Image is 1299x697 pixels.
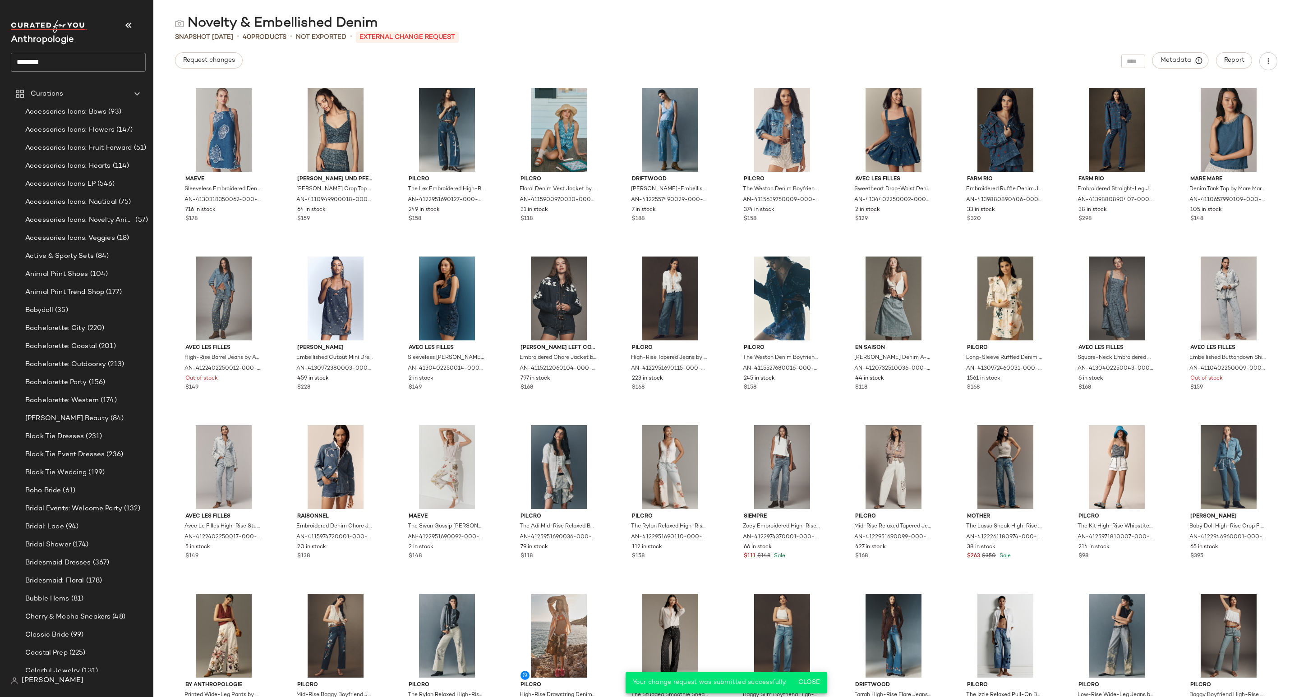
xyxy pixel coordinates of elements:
[80,666,98,676] span: (131)
[296,523,373,531] span: Embroidered Denim Chore Jacket by RAISONNEL in Blue, Women's, Size: Large, Polyester/Cotton at An...
[185,384,198,392] span: $149
[409,375,433,383] span: 2 in stock
[25,341,97,352] span: Bachelorette: Coastal
[632,513,709,521] span: Pilcro
[967,513,1044,521] span: MOTHER
[25,269,88,280] span: Animal Print Shoes
[513,425,604,509] img: 4125951690036_049_b14
[855,375,884,383] span: 44 in stock
[1190,206,1222,214] span: 105 in stock
[1078,175,1155,183] span: Farm Rio
[297,384,310,392] span: $228
[106,107,121,117] span: (93)
[243,32,286,42] div: Products
[408,365,484,373] span: AN-4130402250014-000-091
[71,540,89,550] span: (174)
[184,523,261,531] span: Avec Le Filles High-Rise Studded Tapered Jeans by Avec Les Filles in Blue, Women's, Size: 28, Cot...
[1071,425,1162,509] img: 4125971810007_010_b
[521,384,533,392] span: $168
[967,175,1044,183] span: Farm Rio
[521,375,550,383] span: 797 in stock
[185,175,262,183] span: Maeve
[855,384,867,392] span: $118
[296,365,373,373] span: AN-4130972380003-000-093
[297,513,374,521] span: RAISONNEL
[25,558,91,568] span: Bridesmaid Dresses
[401,88,493,172] img: 4122951690127_092_b
[982,552,996,560] span: $350
[848,257,939,340] img: 4120732510036_092_b
[53,305,68,316] span: (35)
[632,552,645,560] span: $158
[69,630,84,640] span: (99)
[743,196,820,204] span: AN-4115639750009-000-093
[960,425,1051,509] img: 4122261180974_049_b
[69,594,84,604] span: (81)
[513,257,604,340] img: 4115212060104_094_b
[184,365,261,373] span: AN-4122402250012-000-093
[25,540,71,550] span: Bridal Shower
[178,257,269,340] img: 4122402250012_093_b
[625,594,716,678] img: 4122261181006_001_b
[87,468,105,478] span: (199)
[960,594,1051,678] img: 4122951690066_092_b14
[122,504,140,514] span: (132)
[632,215,645,223] span: $188
[25,630,69,640] span: Classic Bride
[185,375,218,383] span: Out of stock
[175,14,378,32] div: Novelty & Embellished Denim
[1078,543,1110,551] span: 214 in stock
[104,287,122,298] span: (177)
[998,553,1011,559] span: Sale
[794,674,823,691] button: Close
[967,552,980,560] span: $263
[25,486,61,496] span: Boho Bride
[1071,594,1162,678] img: 4122951690122_093_b14
[111,612,125,622] span: (48)
[1078,384,1091,392] span: $168
[797,679,820,686] span: Close
[96,179,115,189] span: (546)
[290,88,381,172] img: 4110949900018_091_b
[743,354,820,362] span: The Weston Denim Boyfriend Jacket by [PERSON_NAME]: Studded Edition in Blue, Women's, Size: Large...
[632,543,662,551] span: 112 in stock
[854,365,931,373] span: AN-4120732510036-000-092
[409,552,422,560] span: $148
[25,576,84,586] span: Bridesmaid: Floral
[296,196,373,204] span: AN-4110949900018-000-091
[625,88,716,172] img: 4122557490029_093_b14
[25,161,111,171] span: Accessories Icons: Hearts
[967,215,981,223] span: $320
[1183,594,1274,678] img: 4122318350001_093_b
[737,425,828,509] img: 4122974370001_093_b
[1189,523,1266,531] span: Baby Doll High-Rise Crop Flare Jeans by [PERSON_NAME] in Blue, Women's, Size: 27, Cotton at Anthr...
[185,206,216,214] span: 716 in stock
[61,486,75,496] span: (61)
[631,523,708,531] span: The Rylan Relaxed High-Rise Flare Jeans by Pilcro in Beige, Women's, Size: 26W, Cotton/Elastane a...
[25,323,86,334] span: Bachelorette: City
[855,681,932,689] span: Driftwood
[87,377,106,388] span: (156)
[1183,257,1274,340] img: 4110402250009_092_b
[1152,52,1209,69] button: Metadata
[1190,384,1203,392] span: $159
[356,32,459,43] p: External Change Request
[757,552,770,560] span: $148
[744,375,775,383] span: 245 in stock
[1078,354,1154,362] span: Square-Neck Embroidered Denim Midi Dress by Avec Les Filles in Blue, Women's, Size: 10, Polyester...
[106,359,124,370] span: (213)
[513,594,604,678] img: 4122942870008_031_b14
[631,365,708,373] span: AN-4122951690115-000-091
[109,413,124,424] span: (84)
[297,543,326,551] span: 20 in stock
[1183,88,1274,172] img: 4110657990109_091_b
[855,543,886,551] span: 427 in stock
[744,206,774,214] span: 374 in stock
[25,522,64,532] span: Bridal: Lace
[25,215,134,225] span: Accessories Icons: Novelty Animal
[631,185,708,193] span: [PERSON_NAME]-Embellished High-Rise Barrel Jeans by [PERSON_NAME] in Blue, Women's, Size: 31, Cot...
[1078,206,1107,214] span: 38 in stock
[290,425,381,509] img: 4115974720001_093_b
[1078,513,1155,521] span: Pilcro
[521,175,597,183] span: Pilcro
